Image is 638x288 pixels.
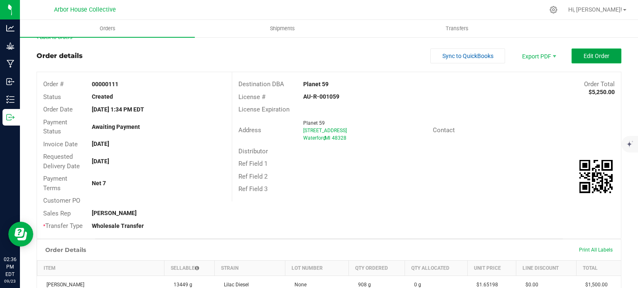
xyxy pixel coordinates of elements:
span: Shipments [259,25,306,32]
a: Transfers [370,20,545,37]
inline-svg: Analytics [6,24,15,32]
strong: Net 7 [92,180,106,186]
button: Sync to QuickBooks [430,48,505,63]
span: Payment Status [43,119,67,136]
div: Order details [37,51,83,61]
strong: AU-R-001059 [303,93,339,100]
div: Manage settings [548,6,559,14]
span: Print All Labels [579,247,613,253]
span: $0.00 [521,282,538,288]
strong: [DATE] 1:34 PM EDT [92,106,144,113]
button: Edit Order [572,48,621,63]
th: Qty Ordered [349,260,405,276]
strong: [DATE] [92,158,109,165]
span: License Expiration [238,106,290,113]
strong: [DATE] [92,140,109,147]
span: Contact [433,126,455,134]
span: $1.65198 [472,282,498,288]
iframe: Resource center [8,222,33,247]
span: Order Total [584,80,615,88]
span: Waterford [303,135,326,141]
span: Customer PO [43,197,80,204]
span: Sync to QuickBooks [442,53,493,59]
span: 48328 [332,135,346,141]
a: Shipments [195,20,370,37]
strong: $5,250.00 [589,89,615,95]
h1: Order Details [45,247,86,253]
span: Transfer Type [43,222,83,230]
span: Payment Terms [43,175,67,192]
span: Ref Field 3 [238,185,267,193]
th: Unit Price [467,260,516,276]
th: Strain [215,260,285,276]
img: Scan me! [579,160,613,193]
span: Order Date [43,106,73,113]
a: Orders [20,20,195,37]
span: Sales Rep [43,210,71,217]
th: Sellable [164,260,215,276]
inline-svg: Manufacturing [6,60,15,68]
span: Ref Field 1 [238,160,267,167]
span: Hi, [PERSON_NAME]! [568,6,622,13]
span: Lilac Diesel [220,282,249,288]
strong: 00000111 [92,81,118,87]
strong: [PERSON_NAME] [92,210,137,216]
span: 908 g [354,282,371,288]
span: Edit Order [584,53,609,59]
span: [STREET_ADDRESS] [303,128,347,133]
span: Transfers [434,25,480,32]
span: 13449 g [169,282,192,288]
th: Qty Allocated [405,260,468,276]
inline-svg: Inbound [6,77,15,86]
span: , [324,135,325,141]
strong: Planet 59 [303,81,329,87]
inline-svg: Outbound [6,113,15,121]
span: Planet 59 [303,120,325,126]
span: Address [238,126,261,134]
span: Orders [88,25,127,32]
inline-svg: Grow [6,42,15,50]
span: Status [43,93,61,101]
inline-svg: Inventory [6,95,15,104]
strong: Wholesale Transfer [92,223,144,229]
th: Total [576,260,621,276]
strong: Awaiting Payment [92,123,140,130]
li: Export PDF [513,48,563,63]
span: Order # [43,80,64,88]
span: Destination DBA [238,80,284,88]
span: 0 g [410,282,421,288]
span: $1,500.00 [581,282,608,288]
th: Line Discount [516,260,576,276]
p: 02:36 PM EDT [4,256,16,278]
span: License # [238,93,265,101]
span: Distributor [238,148,268,155]
span: Requested Delivery Date [43,153,80,170]
span: None [290,282,307,288]
span: Ref Field 2 [238,173,267,180]
span: Invoice Date [43,140,78,148]
strong: Created [92,93,113,100]
qrcode: 00000111 [579,160,613,193]
span: MI [325,135,330,141]
th: Lot Number [285,260,349,276]
span: Arbor House Collective [54,6,116,13]
p: 09/23 [4,278,16,284]
span: [PERSON_NAME] [42,282,84,288]
th: Item [37,260,164,276]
